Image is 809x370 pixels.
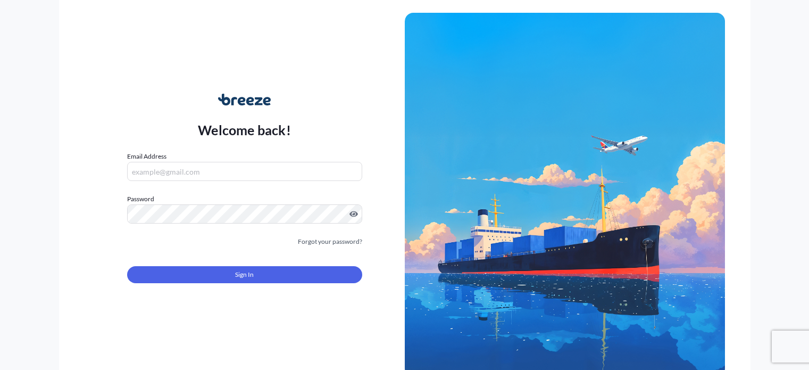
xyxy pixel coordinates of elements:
span: Sign In [235,269,254,280]
button: Sign In [127,266,362,283]
p: Welcome back! [198,121,291,138]
label: Password [127,194,362,204]
button: Show password [349,210,358,218]
a: Forgot your password? [298,236,362,247]
input: example@gmail.com [127,162,362,181]
label: Email Address [127,151,166,162]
